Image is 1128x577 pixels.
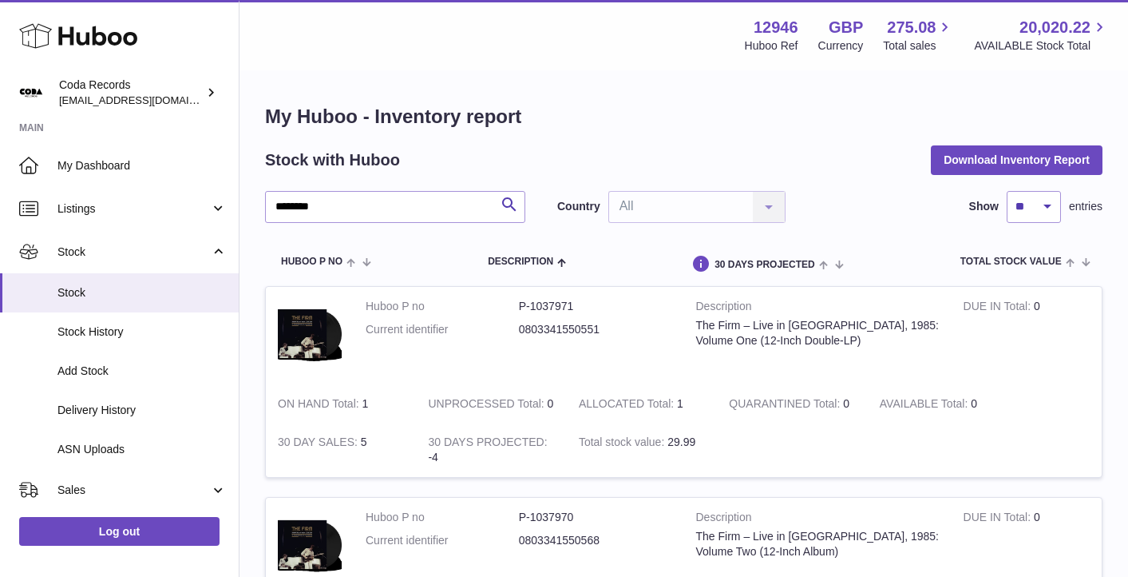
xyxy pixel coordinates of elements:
[278,299,342,368] img: product image
[366,299,519,314] dt: Huboo P no
[57,483,210,498] span: Sales
[416,423,566,477] td: -4
[519,299,672,314] dd: P-1037971
[829,17,863,38] strong: GBP
[1019,17,1090,38] span: 20,020.22
[887,17,936,38] span: 275.08
[952,287,1102,384] td: 0
[974,17,1109,54] a: 20,020.22 AVAILABLE Stock Total
[843,397,849,410] span: 0
[969,199,999,214] label: Show
[818,38,864,54] div: Currency
[366,533,519,548] dt: Current identifier
[696,510,940,529] strong: Description
[57,201,210,217] span: Listings
[745,38,798,54] div: Huboo Ref
[519,322,672,337] dd: 0803341550551
[567,384,717,424] td: 1
[964,300,1034,316] strong: DUE IN Total
[57,403,227,418] span: Delivery History
[59,94,235,106] span: [EMAIL_ADDRESS][DOMAIN_NAME]
[416,384,566,424] td: 0
[868,384,1018,424] td: 0
[579,397,677,414] strong: ALLOCATED Total
[266,384,416,424] td: 1
[57,364,227,379] span: Add Stock
[57,324,227,340] span: Stock History
[57,285,227,300] span: Stock
[278,436,361,452] strong: 30 DAY SALES
[366,322,519,337] dt: Current identifier
[265,149,400,171] h2: Stock with Huboo
[488,257,553,267] span: Description
[57,245,210,260] span: Stock
[519,510,672,525] dd: P-1037970
[519,533,672,548] dd: 0803341550568
[960,257,1062,267] span: Total stock value
[880,397,971,414] strong: AVAILABLE Total
[266,423,416,477] td: 5
[579,436,667,452] strong: Total stock value
[59,78,203,108] div: Coda Records
[974,38,1109,54] span: AVAILABLE Stock Total
[883,17,954,54] a: 275.08 Total sales
[19,517,220,546] a: Log out
[281,257,342,267] span: Huboo P no
[931,145,1102,174] button: Download Inventory Report
[57,442,227,457] span: ASN Uploads
[696,299,940,318] strong: Description
[428,397,547,414] strong: UNPROCESSED Total
[883,38,954,54] span: Total sales
[754,17,798,38] strong: 12946
[696,318,940,348] div: The Firm – Live in [GEOGRAPHIC_DATA], 1985: Volume One (12-Inch Double-LP)
[265,104,1102,129] h1: My Huboo - Inventory report
[714,260,815,270] span: 30 DAYS PROJECTED
[964,511,1034,527] strong: DUE IN Total
[19,81,43,105] img: haz@pcatmedia.com
[366,510,519,525] dt: Huboo P no
[696,529,940,559] div: The Firm – Live in [GEOGRAPHIC_DATA], 1985: Volume Two (12-Inch Album)
[1069,199,1102,214] span: entries
[57,158,227,173] span: My Dashboard
[557,199,600,214] label: Country
[428,436,547,452] strong: 30 DAYS PROJECTED
[729,397,843,414] strong: QUARANTINED Total
[278,397,362,414] strong: ON HAND Total
[667,436,695,448] span: 29.99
